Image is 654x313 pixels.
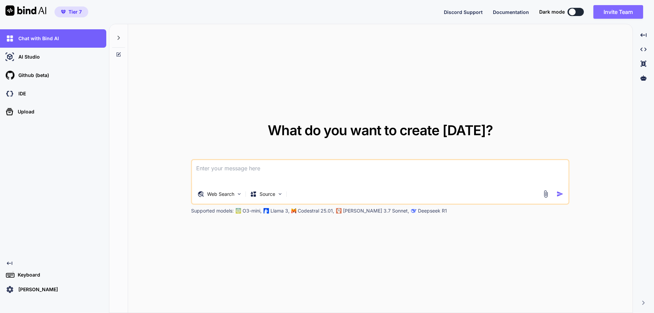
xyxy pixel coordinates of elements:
[292,208,296,213] img: Mistral-AI
[68,9,82,15] span: Tier 7
[539,9,565,15] span: Dark mode
[493,9,529,16] button: Documentation
[411,208,417,214] img: claude
[16,90,26,97] p: IDE
[264,208,269,214] img: Llama2
[268,122,493,139] span: What do you want to create [DATE]?
[16,35,59,42] p: Chat with Bind AI
[557,190,564,198] img: icon
[336,208,342,214] img: claude
[298,207,334,214] p: Codestral 25.01,
[236,208,241,214] img: GPT-4
[61,10,66,14] img: premium
[4,33,16,44] img: chat
[260,191,275,198] p: Source
[54,6,88,17] button: premiumTier 7
[243,207,262,214] p: O3-mini,
[418,207,447,214] p: Deepseek R1
[343,207,409,214] p: [PERSON_NAME] 3.7 Sonnet,
[277,191,283,197] img: Pick Models
[542,190,550,198] img: attachment
[191,207,234,214] p: Supported models:
[16,53,40,60] p: AI Studio
[16,286,58,293] p: [PERSON_NAME]
[236,191,242,197] img: Pick Tools
[16,72,49,79] p: Github (beta)
[207,191,234,198] p: Web Search
[444,9,483,15] span: Discord Support
[4,88,16,99] img: darkCloudIdeIcon
[444,9,483,16] button: Discord Support
[4,51,16,63] img: ai-studio
[5,5,46,16] img: Bind AI
[4,284,16,295] img: settings
[270,207,290,214] p: Llama 3,
[493,9,529,15] span: Documentation
[593,5,643,19] button: Invite Team
[15,108,34,115] p: Upload
[4,69,16,81] img: githubLight
[15,271,40,278] p: Keyboard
